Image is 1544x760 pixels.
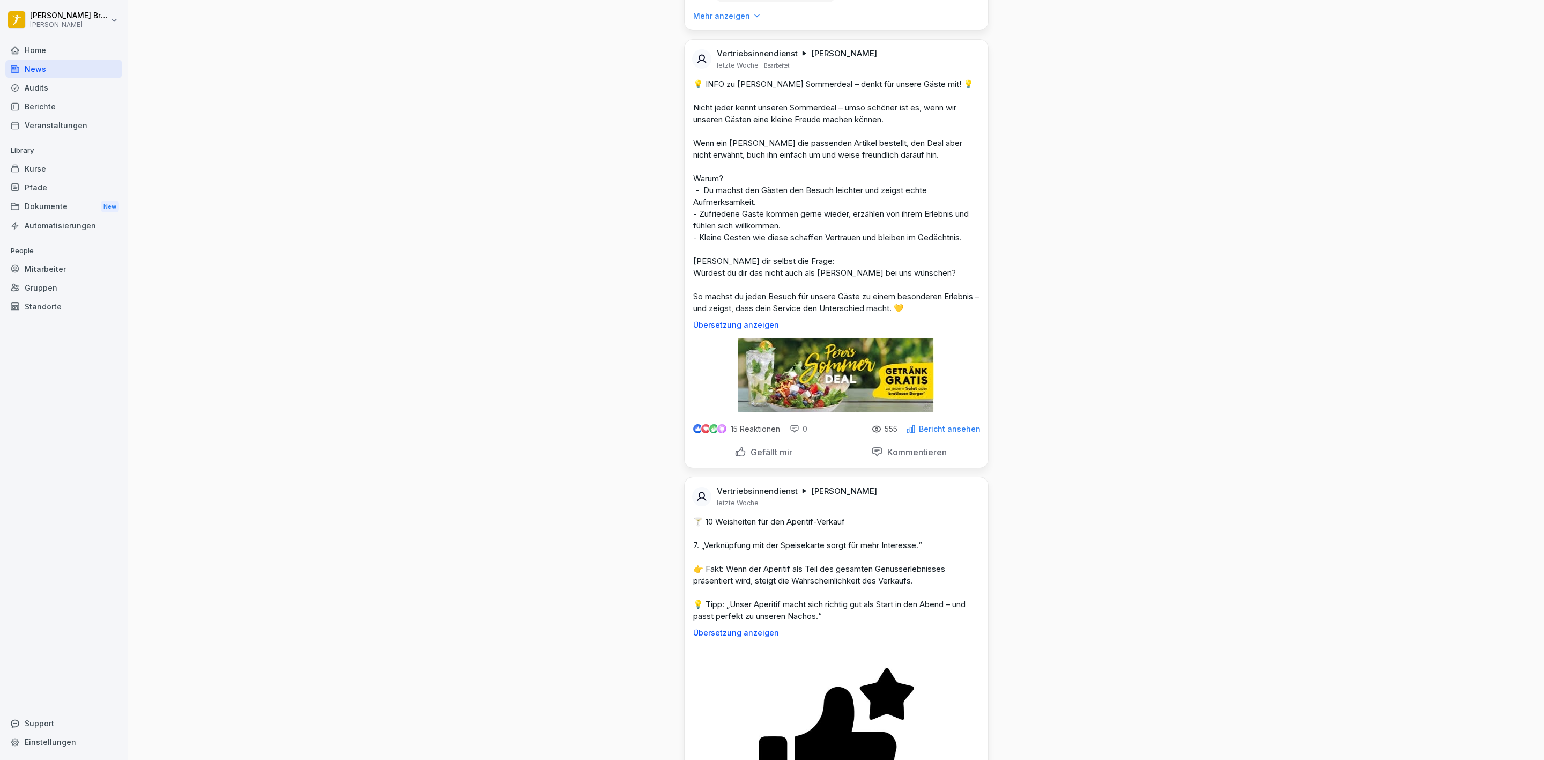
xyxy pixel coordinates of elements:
p: Bearbeitet [764,61,789,70]
a: Berichte [5,97,122,116]
a: Pfade [5,178,122,197]
p: Kommentieren [883,447,947,458]
a: Kurse [5,159,122,178]
a: News [5,60,122,78]
div: New [101,201,119,213]
a: Audits [5,78,122,97]
img: love [702,425,710,433]
div: Support [5,714,122,733]
p: Gefällt mir [746,447,792,458]
p: [PERSON_NAME] [811,48,877,59]
p: letzte Woche [717,61,759,70]
a: Home [5,41,122,60]
p: Übersetzung anzeigen [693,629,979,637]
p: 💡 INFO zu [PERSON_NAME] Sommerdeal – denkt für unsere Gäste mit! 💡 Nicht jeder kennt unseren Somm... [693,78,979,314]
a: Veranstaltungen [5,116,122,135]
img: like [693,425,702,433]
div: 0 [790,424,807,434]
p: Vertriebsinnendienst [717,486,798,497]
p: Bericht ansehen [919,425,981,433]
img: inspiring [717,424,726,434]
p: 🍸 10 Weisheiten für den Aperitif-Verkauf 7. „Verknüpfung mit der Speisekarte sorgt für mehr Inter... [693,516,979,622]
a: Einstellungen [5,733,122,751]
div: Dokumente [5,197,122,217]
a: Automatisierungen [5,216,122,235]
p: Vertriebsinnendienst [717,48,798,59]
p: 15 Reaktionen [731,425,780,433]
p: 555 [885,425,897,433]
a: Standorte [5,297,122,316]
p: [PERSON_NAME] [30,21,108,28]
p: Übersetzung anzeigen [693,321,979,329]
p: [PERSON_NAME] [811,486,877,497]
p: Mehr anzeigen [693,11,750,21]
img: celebrate [709,424,718,433]
a: Gruppen [5,278,122,297]
p: Library [5,142,122,159]
p: People [5,242,122,260]
a: Mitarbeiter [5,260,122,278]
p: letzte Woche [717,499,759,507]
p: [PERSON_NAME] Bremke [30,11,108,20]
img: kabs9lokwd5vbxdifu9nq50c.png [738,338,934,412]
a: DokumenteNew [5,197,122,217]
